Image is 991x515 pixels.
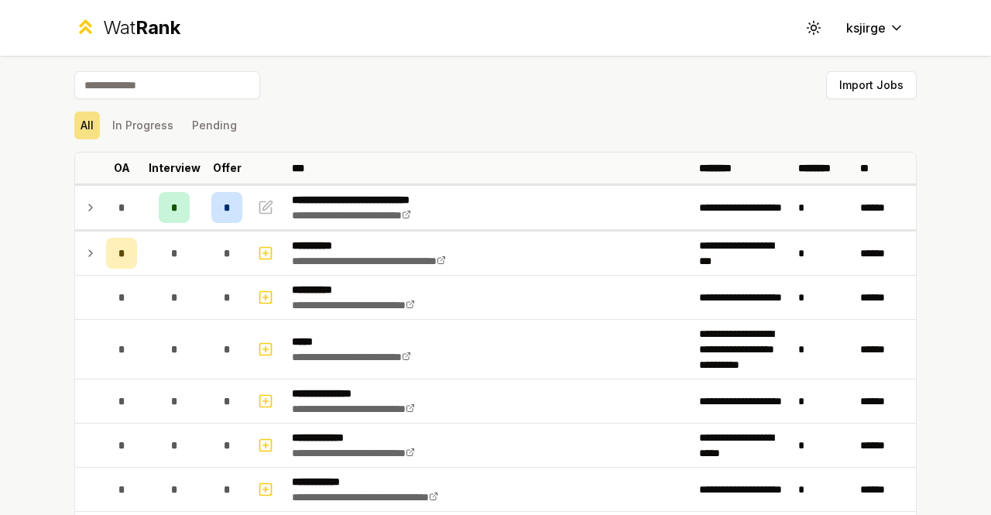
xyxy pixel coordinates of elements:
[74,15,180,40] a: WatRank
[213,160,242,176] p: Offer
[826,71,917,99] button: Import Jobs
[103,15,180,40] div: Wat
[106,112,180,139] button: In Progress
[74,112,100,139] button: All
[186,112,243,139] button: Pending
[114,160,130,176] p: OA
[846,19,886,37] span: ksjirge
[149,160,201,176] p: Interview
[135,16,180,39] span: Rank
[834,14,917,42] button: ksjirge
